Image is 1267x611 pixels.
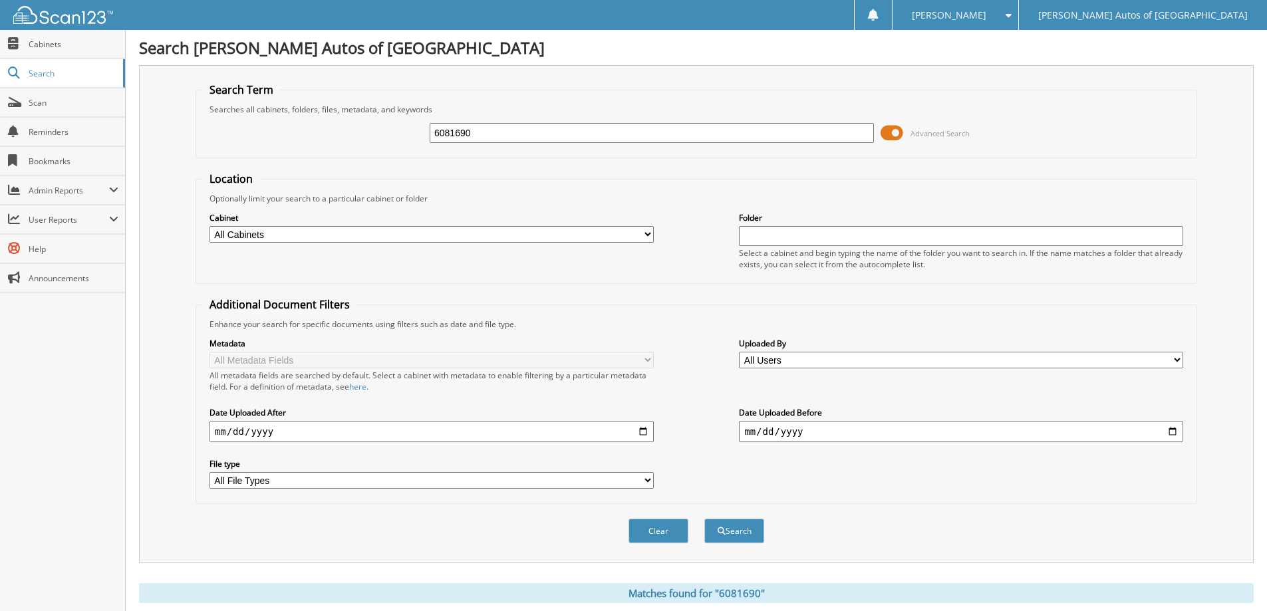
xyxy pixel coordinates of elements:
[29,156,118,167] span: Bookmarks
[739,212,1183,223] label: Folder
[739,338,1183,349] label: Uploaded By
[29,185,109,196] span: Admin Reports
[1038,11,1248,19] span: [PERSON_NAME] Autos of [GEOGRAPHIC_DATA]
[210,407,654,418] label: Date Uploaded After
[210,338,654,349] label: Metadata
[349,381,366,392] a: here
[29,39,118,50] span: Cabinets
[203,297,356,312] legend: Additional Document Filters
[210,421,654,442] input: start
[739,407,1183,418] label: Date Uploaded Before
[203,193,1190,204] div: Optionally limit your search to a particular cabinet or folder
[629,519,688,543] button: Clear
[210,458,654,469] label: File type
[203,82,280,97] legend: Search Term
[29,243,118,255] span: Help
[704,519,764,543] button: Search
[13,6,113,24] img: scan123-logo-white.svg
[29,97,118,108] span: Scan
[210,212,654,223] label: Cabinet
[139,583,1254,603] div: Matches found for "6081690"
[203,318,1190,330] div: Enhance your search for specific documents using filters such as date and file type.
[203,172,259,186] legend: Location
[139,37,1254,59] h1: Search [PERSON_NAME] Autos of [GEOGRAPHIC_DATA]
[203,104,1190,115] div: Searches all cabinets, folders, files, metadata, and keywords
[210,370,654,392] div: All metadata fields are searched by default. Select a cabinet with metadata to enable filtering b...
[29,273,118,284] span: Announcements
[29,68,116,79] span: Search
[912,11,986,19] span: [PERSON_NAME]
[911,128,970,138] span: Advanced Search
[29,214,109,225] span: User Reports
[739,421,1183,442] input: end
[29,126,118,138] span: Reminders
[739,247,1183,270] div: Select a cabinet and begin typing the name of the folder you want to search in. If the name match...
